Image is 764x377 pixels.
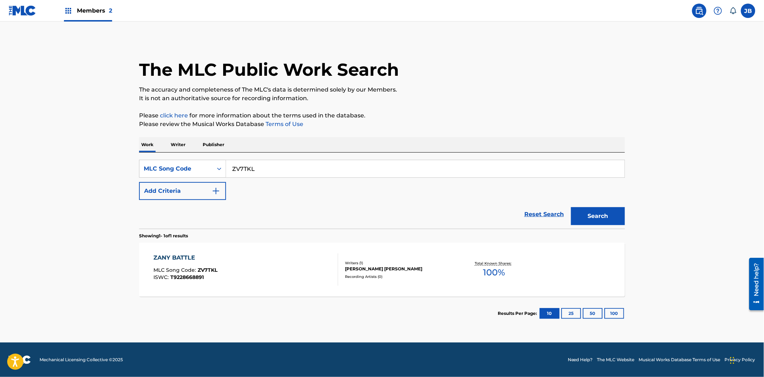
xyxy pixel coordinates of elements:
[139,111,625,120] p: Please for more information about the terms used in the database.
[109,7,112,14] span: 2
[9,5,36,16] img: MLC Logo
[695,6,704,15] img: search
[475,261,513,266] p: Total Known Shares:
[639,357,721,363] a: Musical Works Database Terms of Use
[741,4,755,18] div: User Menu
[139,233,188,239] p: Showing 1 - 1 of 1 results
[568,357,593,363] a: Need Help?
[730,7,737,14] div: Notifications
[169,137,188,152] p: Writer
[160,112,188,119] a: click here
[714,6,722,15] img: help
[264,121,303,127] a: Terms of Use
[139,94,625,103] p: It is not an authoritative source for recording information.
[9,355,31,364] img: logo
[345,266,454,272] div: [PERSON_NAME] [PERSON_NAME]
[212,187,220,195] img: 9d2ae6d4665cec9f34b9.svg
[139,85,625,94] p: The accuracy and completeness of The MLC's data is determined solely by our Members.
[604,308,624,319] button: 100
[744,255,764,313] iframe: Resource Center
[692,4,707,18] a: Public Search
[64,6,73,15] img: Top Rightsholders
[583,308,603,319] button: 50
[345,260,454,266] div: Writers ( 1 )
[139,160,625,229] form: Search Form
[139,137,156,152] p: Work
[728,343,764,377] iframe: Chat Widget
[139,243,625,297] a: ZANY BATTLEMLC Song Code:ZV7TKLISWC:T9228668891Writers (1)[PERSON_NAME] [PERSON_NAME]Recording Ar...
[154,253,218,262] div: ZANY BATTLE
[483,266,505,279] span: 100 %
[571,207,625,225] button: Search
[540,308,560,319] button: 10
[139,182,226,200] button: Add Criteria
[154,274,171,280] span: ISWC :
[40,357,123,363] span: Mechanical Licensing Collective © 2025
[139,59,399,80] h1: The MLC Public Work Search
[139,120,625,129] p: Please review the Musical Works Database
[498,310,539,317] p: Results Per Page:
[154,267,198,273] span: MLC Song Code :
[171,274,204,280] span: T9228668891
[561,308,581,319] button: 25
[597,357,635,363] a: The MLC Website
[725,357,755,363] a: Privacy Policy
[345,274,454,279] div: Recording Artists ( 0 )
[198,267,218,273] span: ZV7TKL
[711,4,725,18] div: Help
[730,350,735,371] div: Drag
[77,6,112,15] span: Members
[144,164,208,173] div: MLC Song Code
[201,137,226,152] p: Publisher
[521,206,567,222] a: Reset Search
